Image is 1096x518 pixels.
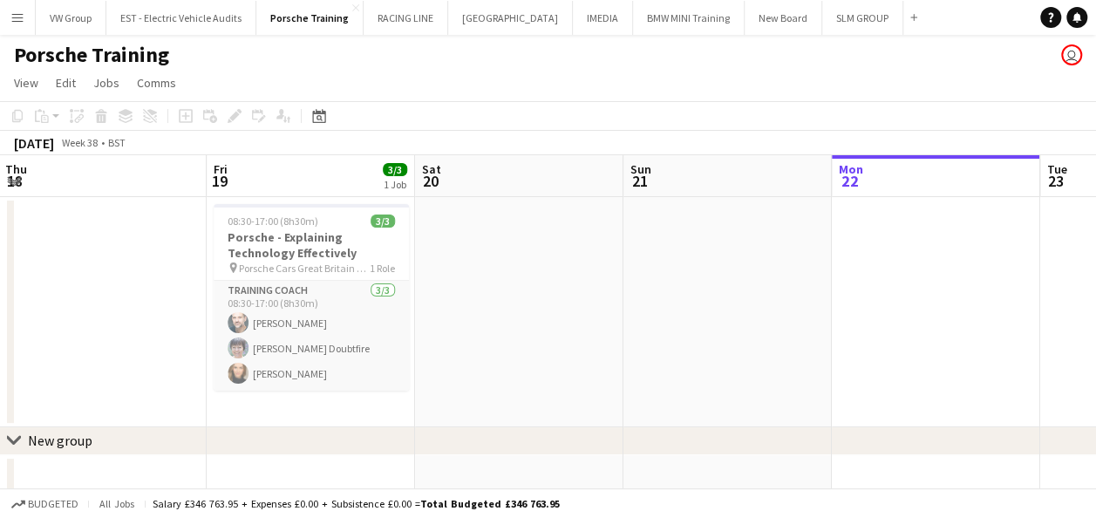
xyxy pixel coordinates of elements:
div: Salary £346 763.95 + Expenses £0.00 + Subsistence £0.00 = [153,497,560,510]
span: Comms [137,75,176,91]
button: VW Group [36,1,106,35]
span: All jobs [96,497,138,510]
a: View [7,72,45,94]
span: Week 38 [58,136,101,149]
button: New Board [745,1,822,35]
button: Budgeted [9,494,81,514]
button: EST - Electric Vehicle Audits [106,1,256,35]
a: Comms [130,72,183,94]
button: BMW MINI Training [633,1,745,35]
a: Edit [49,72,83,94]
app-user-avatar: Lisa Fretwell [1061,44,1082,65]
button: Porsche Training [256,1,364,35]
button: RACING LINE [364,1,448,35]
span: Edit [56,75,76,91]
h1: Porsche Training [14,42,169,68]
span: Budgeted [28,498,78,510]
button: [GEOGRAPHIC_DATA] [448,1,573,35]
div: [DATE] [14,134,54,152]
div: New group [28,432,92,449]
span: View [14,75,38,91]
button: IMEDIA [573,1,633,35]
span: Total Budgeted £346 763.95 [420,497,560,510]
a: Jobs [86,72,126,94]
div: BST [108,136,126,149]
button: SLM GROUP [822,1,903,35]
span: Jobs [93,75,119,91]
